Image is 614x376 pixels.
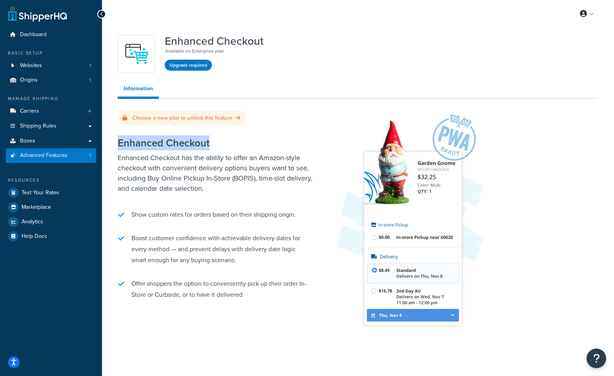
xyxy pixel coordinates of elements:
[6,95,96,102] div: Manage Shipping
[89,62,91,69] span: 1
[165,47,264,55] p: Available on Enterprise plan
[118,274,314,304] li: Offer shoppers the option to conveniently pick up their order In-Store or Curbside, or to have it...
[20,62,42,69] span: Websites
[20,123,56,130] span: Shipping Rules
[165,35,264,47] h1: Enhanced Checkout
[118,81,159,99] a: Information
[6,148,96,163] li: Advanced Features
[6,27,96,42] a: Dashboard
[6,58,96,73] a: Websites1
[118,205,314,224] li: Show custom rates for orders based on their shipping origin.
[6,200,96,214] a: Marketplace
[20,152,67,159] span: Advanced Features
[22,233,47,240] span: Help Docs
[6,177,96,184] div: Resources
[6,229,96,243] a: Help Docs
[118,153,314,193] p: Enhanced Checkout has the ability to offer an Amazon-style checkout with convenient delivery opti...
[6,73,96,88] a: Origins1
[89,152,91,159] span: 1
[165,60,212,71] button: Upgrade required
[89,77,91,84] span: 1
[20,31,47,38] span: Dashboard
[587,349,606,368] button: Open Resource Center
[6,73,96,88] li: Origins
[337,114,483,329] img: Enhanced Checkout
[6,104,96,119] li: Carriers
[118,229,314,270] li: Boost customer confidence with achievable delivery dates for every method — and prevent delays wi...
[122,114,242,122] a: Choose a new plan to unlock this feature
[6,104,96,119] a: Carriers4
[6,148,96,163] a: Advanced Features1
[6,58,96,73] li: Websites
[88,108,91,115] span: 4
[22,190,59,196] span: Test Your Rates
[22,204,51,211] span: Marketplace
[20,77,38,84] span: Origins
[118,137,314,149] h2: Enhanced Checkout
[6,134,96,148] a: Boxes
[6,215,96,229] a: Analytics
[22,219,43,225] span: Analytics
[6,186,96,200] a: Test Your Rates
[123,40,150,68] img: RgAAAABJRU5ErkJggg==
[6,50,96,57] div: Basic Setup
[6,119,96,133] a: Shipping Rules
[20,138,35,144] span: Boxes
[20,108,39,115] span: Carriers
